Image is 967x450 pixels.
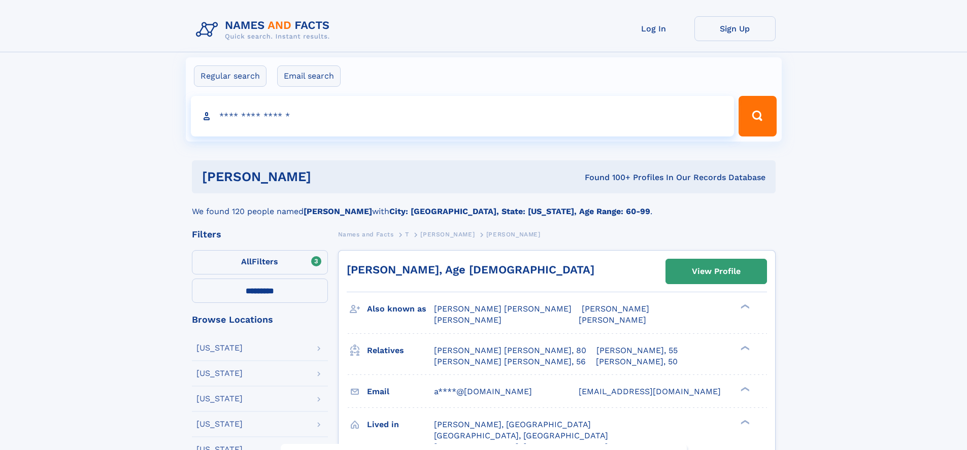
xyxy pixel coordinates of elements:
[196,395,243,403] div: [US_STATE]
[434,431,608,440] span: [GEOGRAPHIC_DATA], [GEOGRAPHIC_DATA]
[738,344,750,351] div: ❯
[434,345,586,356] a: [PERSON_NAME] [PERSON_NAME], 80
[596,345,678,356] a: [PERSON_NAME], 55
[613,16,694,41] a: Log In
[196,369,243,377] div: [US_STATE]
[389,206,650,216] b: City: [GEOGRAPHIC_DATA], State: [US_STATE], Age Range: 60-99
[367,383,434,400] h3: Email
[448,172,765,183] div: Found 100+ Profiles In Our Records Database
[579,387,721,396] span: [EMAIL_ADDRESS][DOMAIN_NAME]
[338,228,394,240] a: Names and Facts
[191,96,735,136] input: search input
[405,228,409,240] a: T
[694,16,776,41] a: Sign Up
[192,230,328,239] div: Filters
[739,96,776,136] button: Search Button
[405,231,409,238] span: T
[434,356,586,367] a: [PERSON_NAME] [PERSON_NAME], 56
[304,206,372,216] b: [PERSON_NAME]
[738,419,750,425] div: ❯
[434,420,591,429] span: [PERSON_NAME], [GEOGRAPHIC_DATA]
[420,231,475,238] span: [PERSON_NAME]
[367,300,434,318] h3: Also known as
[196,420,243,428] div: [US_STATE]
[202,170,448,183] h1: [PERSON_NAME]
[192,16,338,44] img: Logo Names and Facts
[277,65,341,87] label: Email search
[347,263,594,276] a: [PERSON_NAME], Age [DEMOGRAPHIC_DATA]
[194,65,266,87] label: Regular search
[192,193,776,218] div: We found 120 people named with .
[434,304,572,314] span: [PERSON_NAME] [PERSON_NAME]
[738,303,750,310] div: ❯
[420,228,475,240] a: [PERSON_NAME]
[692,260,741,283] div: View Profile
[192,250,328,274] label: Filters
[192,315,328,324] div: Browse Locations
[579,315,646,325] span: [PERSON_NAME]
[367,416,434,433] h3: Lived in
[582,304,649,314] span: [PERSON_NAME]
[596,356,678,367] a: [PERSON_NAME], 50
[367,342,434,359] h3: Relatives
[738,386,750,392] div: ❯
[196,344,243,352] div: [US_STATE]
[434,315,502,325] span: [PERSON_NAME]
[666,259,766,284] a: View Profile
[241,257,252,266] span: All
[486,231,541,238] span: [PERSON_NAME]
